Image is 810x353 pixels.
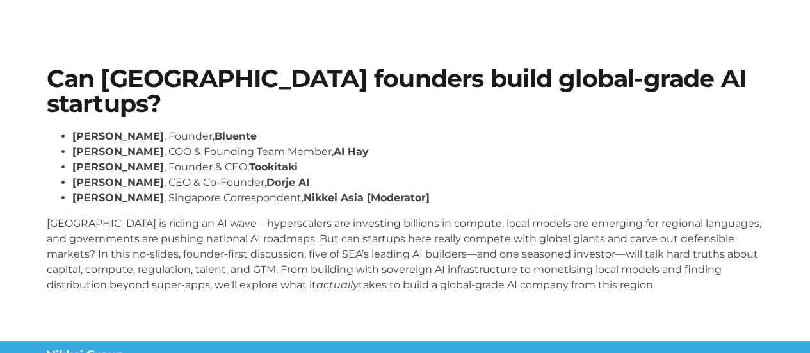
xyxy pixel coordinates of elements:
[316,279,359,291] em: actually
[47,216,764,293] p: [GEOGRAPHIC_DATA] is riding an AI wave – hyperscalers are investing billions in compute, local mo...
[215,130,257,142] strong: Bluente
[72,175,764,190] li: , CEO & Co-Founder,
[72,176,164,188] strong: [PERSON_NAME]
[47,67,764,116] h1: Can [GEOGRAPHIC_DATA] founders build global-grade AI startups?
[72,130,164,142] strong: [PERSON_NAME]
[72,161,164,173] strong: [PERSON_NAME]
[72,144,764,160] li: , COO & Founding Team Member,
[304,192,430,204] strong: Nikkei Asia [Moderator]
[334,145,369,158] strong: AI Hay
[72,145,164,158] strong: [PERSON_NAME]
[72,160,764,175] li: , Founder & CEO,
[266,176,309,188] strong: Dorje AI
[72,192,164,204] strong: [PERSON_NAME]
[249,161,298,173] strong: Tookitaki
[72,190,764,206] li: , Singapore Correspondent,
[72,129,764,144] li: , Founder,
